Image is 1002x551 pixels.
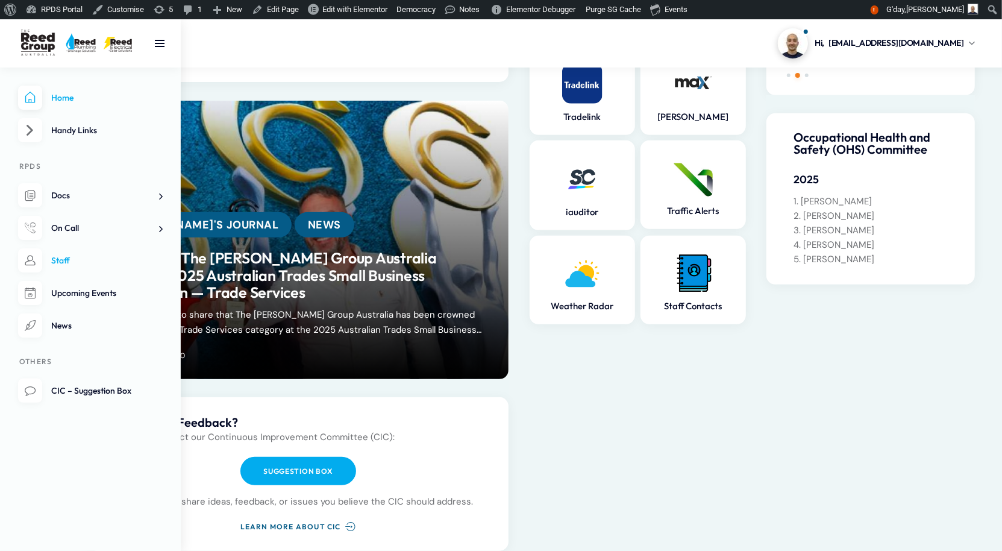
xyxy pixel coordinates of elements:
a: Staff Contacts [647,300,740,312]
span: Hi, [815,37,825,49]
h4: Occupational Health and Safety (OHS) Committee [794,131,948,156]
span: CIC – Suggestion Box [51,385,131,396]
a: Handy Links [18,118,163,143]
a: Learn more about CIC [240,520,356,533]
span: [EMAIL_ADDRESS][DOMAIN_NAME] [828,37,963,49]
span: Home [51,92,74,103]
a: Suggestion box [240,457,356,485]
span: Go to slide 2 [795,73,800,78]
span: Docs [51,190,70,201]
span: ! [871,5,878,14]
a: News [18,313,163,338]
a: On Call [18,216,163,241]
span: News [51,320,72,331]
span: [PERSON_NAME] [906,5,964,14]
a: News [295,212,354,238]
span: On Call [51,222,79,233]
span: Suggestion box [263,467,333,476]
p: Contact our Continuous Improvement Committee (CIC): [154,430,481,444]
img: Profile picture of Cristian C [778,28,808,58]
a: Weather Radar [536,300,629,312]
a: Home [18,86,163,110]
p: 1. [PERSON_NAME] 2. [PERSON_NAME] 3. [PERSON_NAME] 4. [PERSON_NAME] 5. [PERSON_NAME] [794,194,948,266]
a: Tradelink [536,111,629,123]
a: Docs [18,183,163,208]
span: Learn more about CIC [240,522,341,531]
p: Here you can share ideas, feedback, or issues you believe the CIC should address. [114,494,481,509]
a: Upcoming Events [18,281,163,306]
span: Upcoming Events [51,288,116,298]
span: Go to slide 1 [787,74,791,77]
a: 0 [170,350,193,361]
span: 0 [180,351,185,361]
a: [PERSON_NAME]'s Journal [105,212,292,238]
a: We Won! The [PERSON_NAME] Group Australia named 2025 Australian Trades Small Business Champion — ... [119,250,477,301]
span: Edit with Elementor [322,5,387,14]
a: [PERSON_NAME] [647,111,740,123]
a: Staff [18,248,163,273]
h5: 2025 [794,172,948,187]
a: Traffic Alerts [647,205,740,217]
span: Staff [51,255,70,266]
span: Go to slide 3 [805,74,809,77]
span: Got Feedback? [154,415,238,430]
img: RPDS Portal [18,29,139,57]
a: iauditor [536,206,629,218]
span: Handy Links [51,125,97,136]
a: Profile picture of Cristian CHi,[EMAIL_ADDRESS][DOMAIN_NAME] [778,28,975,58]
a: CIC – Suggestion Box [18,379,163,403]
